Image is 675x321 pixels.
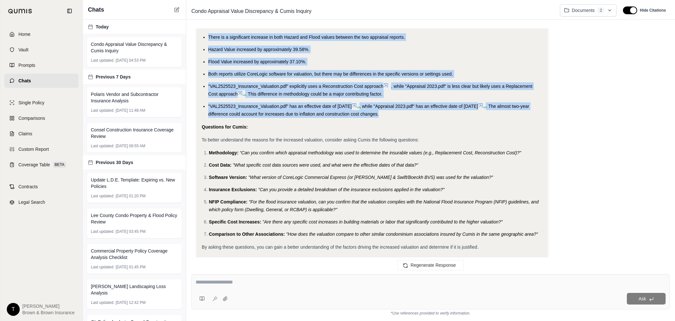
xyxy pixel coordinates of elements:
span: "VAL2525523_Insurance_Valuation.pdf" explicitly uses a Reconstruction Cost approach [208,84,383,89]
span: [DATE] 08:55 AM [116,143,145,149]
span: Last updated: [91,229,114,234]
span: Ask [638,296,646,301]
span: Update L.D.E. Template: Expiring vs. New Policies [91,177,178,190]
span: , while "Appraisal 2023.pdf" has an effective date of [DATE] [359,104,478,109]
span: Previous 7 Days [96,74,131,80]
span: NFIP Compliance: [209,199,248,204]
a: Comparisons [4,111,79,125]
span: Brown & Brown Insurance [22,309,75,316]
span: Condo Appraisal Value Discrepancy & Cumis Inquiry [91,41,178,54]
span: "Can you provide a detailed breakdown of the insurance exclusions applied in the valuation?" [258,187,445,192]
span: Contracts [18,183,38,190]
span: Today [96,24,109,30]
span: [DATE] 11:48 AM [116,108,145,113]
span: By asking these questions, you can gain a better understanding of the factors driving the increas... [202,244,478,250]
span: [DATE] 01:20 PM [116,193,145,199]
a: Vault [4,43,79,57]
div: Edit Title [189,6,555,16]
span: Commercial Property Policy Coverage Analysis Checklist [91,248,178,261]
span: Condo Appraisal Value Discrepancy & Cumis Inquiry [189,6,314,16]
span: “Can you confirm which appraisal methodology was used to determine the insurable values (e.g., Re... [240,150,521,155]
span: Consel Construction Insurance Coverage Review [91,127,178,140]
span: Hazard Value increased by approximately 39.58%. [208,47,309,52]
span: Both reports utilize CoreLogic software for valuation, but there may be differences in the specif... [208,71,453,77]
button: New Chat [173,6,181,14]
span: Chats [18,78,31,84]
span: Legal Search [18,199,45,205]
a: Legal Search [4,195,79,209]
strong: Questions for Cumis: [202,124,248,129]
span: Insurance Exclusions: [209,187,257,192]
button: Regenerate Response [397,260,464,270]
span: Last updated: [91,264,114,270]
span: Comparison to Other Associations: [209,232,285,237]
span: Regenerate Response [411,263,456,268]
span: There is a significant increase in both Hazard and Flood values between the two appraisal reports. [208,35,405,40]
span: Chats [88,5,104,14]
span: Prompts [18,62,35,68]
button: Collapse sidebar [64,6,75,16]
span: Last updated: [91,58,114,63]
span: Specific Cost Increases: [209,219,261,224]
span: "How does the valuation compare to other similar condominium associations insured by Cumis in the... [286,232,538,237]
span: "For the flood insurance valuation, can you confirm that the valuation complies with the National... [209,199,539,212]
span: [DATE] 04:53 PM [116,58,145,63]
span: 2 [597,7,605,14]
span: , while "Appraisal 2023.pdf" is less clear but likely uses a Replacement Cost approach [208,84,532,97]
a: Home [4,27,79,41]
span: [DATE] 12:42 PM [116,300,145,305]
span: Custom Report [18,146,49,152]
a: Claims [4,127,79,141]
a: Prompts [4,58,79,72]
span: To better understand the reasons for the increased valuation, consider asking Cumis the following... [202,137,419,142]
span: Polaris Vendor and Subcontractor Insurance Analysis [91,91,178,104]
span: Flood Value increased by approximately 37.10%. [208,59,306,64]
span: Single Policy [18,99,44,106]
button: Ask [627,293,666,305]
span: [DATE] 01:45 PM [116,264,145,270]
a: Contracts [4,180,79,194]
span: Vault [18,47,28,53]
span: Last updated: [91,108,114,113]
span: Last updated: [91,193,114,199]
span: [DATE] 03:45 PM [116,229,145,234]
span: Documents [572,7,595,14]
img: Qumis Logo [8,9,32,14]
span: . This difference in methodology could be a major contributing factor. [245,91,382,97]
span: Last updated: [91,143,114,149]
div: *Use references provided to verify information. [191,309,670,316]
span: Coverage Table [18,161,50,168]
span: Previous 30 Days [96,159,133,166]
span: "What version of CoreLogic Commercial Express (or [PERSON_NAME] & Swift/Boeckh BVS) was used for ... [248,175,493,180]
a: Coverage TableBETA [4,158,79,172]
span: Software Version: [209,175,247,180]
span: Cost Data: [209,162,231,168]
span: "Are there any specific cost increases in building materials or labor that significantly contribu... [262,219,503,224]
span: Methodology: [209,150,239,155]
span: Home [18,31,30,37]
a: Chats [4,74,79,88]
span: [PERSON_NAME] Landscaping Loss Analysis [91,283,178,296]
span: Lee County Condo Property & Flood Policy Review [91,212,178,225]
span: Claims [18,130,32,137]
div: T [7,303,20,316]
a: Single Policy [4,96,79,110]
span: Hide Citations [640,8,666,13]
span: "What specific cost data sources were used, and what were the effective dates of that data?" [233,162,418,168]
a: Custom Report [4,142,79,156]
span: Last updated: [91,300,114,305]
span: "VAL2525523_Insurance_Valuation.pdf" has an effective date of [DATE] [208,104,352,109]
span: BETA [53,161,66,168]
span: . The almost two-year difference could account for increases due to inflation and construction co... [208,104,529,117]
span: [PERSON_NAME] [22,303,75,309]
span: Comparisons [18,115,45,121]
button: Documents2 [560,4,617,16]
